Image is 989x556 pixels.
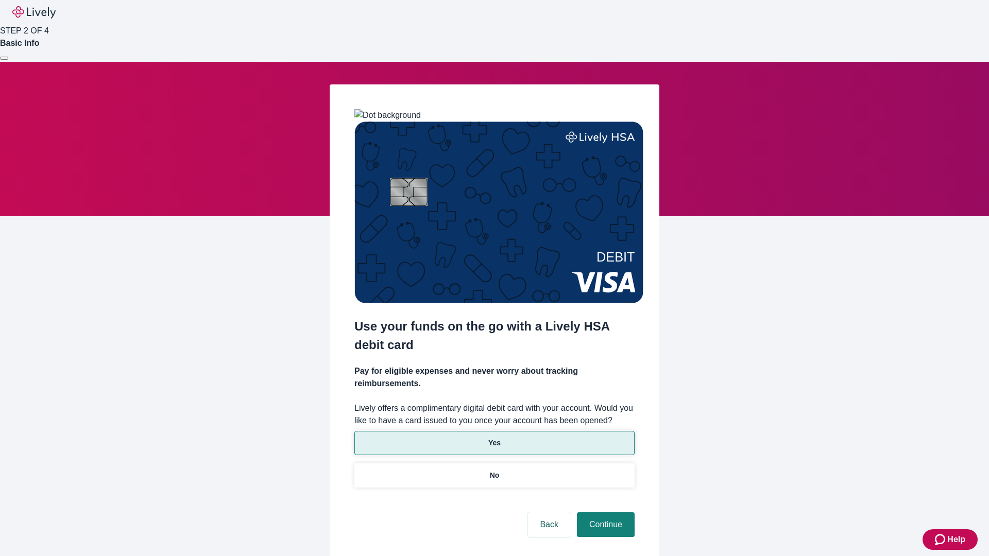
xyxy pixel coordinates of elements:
[490,470,500,481] p: No
[12,6,56,19] img: Lively
[923,529,978,550] button: Zendesk support iconHelp
[354,365,635,390] h4: Pay for eligible expenses and never worry about tracking reimbursements.
[488,438,501,448] p: Yes
[577,512,635,537] button: Continue
[354,463,635,488] button: No
[935,533,947,546] svg: Zendesk support icon
[354,402,635,427] label: Lively offers a complimentary digital debit card with your account. Would you like to have a card...
[354,109,421,121] img: Dot background
[354,431,635,455] button: Yes
[354,121,643,303] img: Debit card
[947,533,965,546] span: Help
[354,317,635,354] h2: Use your funds on the go with a Lively HSA debit card
[527,512,571,537] button: Back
